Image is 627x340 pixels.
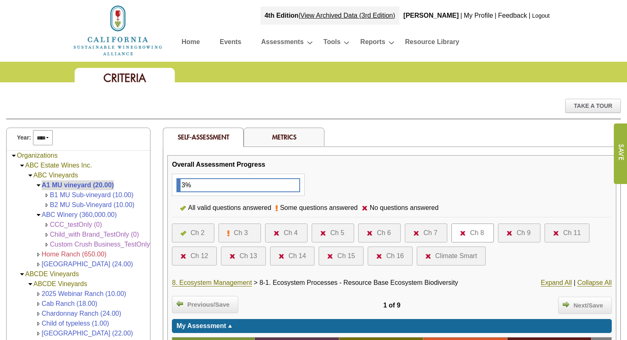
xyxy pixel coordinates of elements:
[367,228,392,238] a: Ch 6
[176,300,183,307] img: arrow_left.png
[279,254,284,258] img: icon-no-questions-answered.png
[234,228,248,238] div: Ch 3
[42,211,117,218] a: ABC Winery (360,000.00)
[330,228,344,238] div: Ch 5
[42,330,133,337] a: [GEOGRAPHIC_DATA] (22.00)
[383,302,401,309] span: 1 of 9
[227,228,252,238] a: Ch 3
[301,12,395,19] a: View Archived Data (3rd Edition)
[73,4,163,57] img: logo_cswa2x.png
[470,228,484,238] div: Ch 8
[103,71,146,85] span: Criteria
[227,230,230,237] img: icon-some-questions-answered.png
[377,228,391,238] div: Ch 6
[376,254,382,258] img: icon-no-questions-answered.png
[50,201,134,208] a: B2 MU Sub-Vineyard (10.00)
[324,36,341,51] a: Tools
[360,36,385,51] a: Reports
[254,279,258,286] span: >
[42,310,121,317] a: Chardonnay Ranch (24.00)
[279,251,306,261] a: Ch 14
[413,228,439,238] a: Ch 7
[19,271,25,277] img: Collapse ABCDE Vineyards
[423,228,437,238] div: Ch 7
[272,133,296,141] a: Metrics
[50,191,134,198] a: B1 MU Sub-vineyard (10.00)
[73,26,163,33] a: Home
[25,162,92,169] a: ABC Estate Wines Inc.
[425,254,431,258] img: icon-no-questions-answered.png
[413,231,419,235] img: icon-no-questions-answered.png
[42,290,126,297] a: 2025 Webinar Ranch (10.00)
[553,231,559,235] img: icon-no-questions-answered.png
[172,279,252,286] a: 8. Ecosystem Management
[386,251,404,261] div: Ch 16
[320,231,326,235] img: icon-no-questions-answered.png
[42,251,106,258] a: Home Ranch (650.00)
[563,228,581,238] div: Ch 11
[278,203,362,213] div: Some questions answered
[464,12,493,19] a: My Profile
[42,300,97,307] a: Cab Ranch (18.00)
[507,228,532,238] a: Ch 9
[42,320,109,327] a: Child of typeless (1.00)
[362,206,368,210] img: icon-no-questions-answered.png
[494,7,497,25] div: |
[50,241,160,248] a: Custom Crush Business_TestOnly (0)
[50,221,102,228] a: CCC_testOnly (0)
[11,153,17,159] img: Collapse Organizations
[405,36,460,51] a: Resource Library
[565,99,621,113] div: Take A Tour
[27,172,33,179] img: Collapse ABC Vineyards
[327,251,355,261] a: Ch 15
[574,279,575,286] span: |
[220,36,241,51] a: Events
[230,251,257,261] a: Ch 13
[569,301,607,310] span: Next/Save
[190,228,204,238] div: Ch 2
[33,172,78,179] a: ABC Vineyards
[240,251,257,261] div: Ch 13
[425,251,477,261] a: Climate Smart
[172,296,238,313] a: Previous/Save
[261,7,399,25] div: |
[35,182,42,189] img: Collapse A1 MU vineyard (20.00)
[284,228,298,238] div: Ch 4
[517,228,531,238] div: Ch 9
[181,231,186,236] img: icon-all-questions-answered.png
[274,228,299,238] a: Ch 4
[528,7,531,25] div: |
[460,231,466,235] img: icon-no-questions-answered.png
[376,251,404,261] a: Ch 16
[289,251,306,261] div: Ch 14
[190,251,208,261] div: Ch 12
[613,123,627,184] input: Submit
[17,133,31,142] span: Year:
[183,300,234,310] span: Previous/Save
[172,160,265,170] div: Overall Assessment Progress
[259,279,458,286] span: 8-1. Ecosystem Processes - Resource Base Ecosystem Biodiversity
[274,231,279,235] img: icon-no-questions-answered.png
[181,254,186,258] img: icon-no-questions-answered.png
[178,133,229,141] span: Self-Assessment
[541,279,572,286] a: Expand All
[367,231,373,235] img: icon-no-questions-answered.png
[186,203,275,213] div: All valid questions answered
[265,12,299,19] strong: 4th Edition
[176,322,226,329] span: My Assessment
[553,228,581,238] a: Ch 11
[181,251,208,261] a: Ch 12
[507,231,512,235] img: icon-no-questions-answered.png
[50,231,139,238] a: Child_with Brand_TestOnly (0)
[320,228,345,238] a: Ch 5
[172,319,612,333] div: Click to toggle my assessment information
[33,280,87,287] a: ABCDE Vineyards
[180,206,186,211] img: icon-all-questions-answered.png
[435,251,477,261] div: Climate Smart
[27,281,33,287] img: Collapse ABCDE Vineyards
[558,297,612,314] a: Next/Save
